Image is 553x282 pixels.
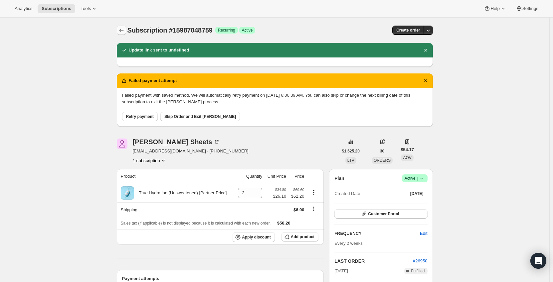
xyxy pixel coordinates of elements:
[530,253,546,269] div: Open Intercom Messenger
[15,6,32,11] span: Analytics
[293,207,304,212] span: $6.00
[291,234,314,239] span: Add product
[512,4,542,13] button: Settings
[406,189,428,198] button: [DATE]
[410,191,424,196] span: [DATE]
[334,209,427,219] button: Customer Portal
[117,169,235,184] th: Product
[129,47,189,53] h2: Update link sent to undefined
[277,221,290,226] span: $58.20
[417,176,418,181] span: |
[264,169,288,184] th: Unit Price
[121,186,134,200] img: product img
[421,46,430,55] button: Dismiss notification
[401,146,414,153] span: $54.17
[334,190,360,197] span: Created Date
[334,258,413,264] h2: LAST ORDER
[235,169,264,184] th: Quantity
[374,158,391,163] span: ORDERS
[38,4,75,13] button: Subscriptions
[275,188,286,192] small: $34.80
[334,268,348,274] span: [DATE]
[490,6,499,11] span: Help
[334,241,363,246] span: Every 2 weeks
[133,139,220,145] div: [PERSON_NAME] Sheets
[117,26,126,35] button: Subscriptions
[288,169,306,184] th: Price
[42,6,71,11] span: Subscriptions
[11,4,36,13] button: Analytics
[342,148,360,154] span: $1,625.20
[411,268,425,274] span: Fulfilled
[347,158,354,163] span: LTV
[127,27,213,34] span: Subscription #15987048759
[242,235,271,240] span: Apply discount
[273,193,286,200] span: $26.10
[522,6,538,11] span: Settings
[413,258,427,264] button: #26950
[405,175,425,182] span: Active
[413,258,427,263] a: #26950
[117,139,127,149] span: Peggy Sheets
[242,28,253,33] span: Active
[338,146,364,156] button: $1,625.20
[129,77,177,84] h2: Failed payment attempt
[403,155,411,160] span: AOV
[308,205,319,213] button: Shipping actions
[164,114,236,119] span: Skip Order and Exit [PERSON_NAME]
[392,26,424,35] button: Create order
[480,4,510,13] button: Help
[421,76,430,85] button: Dismiss notification
[121,221,271,226] span: Sales tax (if applicable) is not displayed because it is calculated with each new order.
[396,28,420,33] span: Create order
[308,189,319,196] button: Product actions
[133,157,167,164] button: Product actions
[376,146,388,156] button: 30
[334,175,344,182] h2: Plan
[293,188,304,192] small: $69.60
[368,211,399,217] span: Customer Portal
[218,28,235,33] span: Recurring
[334,230,420,237] h2: FREQUENCY
[122,275,319,282] h2: Payment attempts
[281,232,318,241] button: Add product
[416,228,431,239] button: Edit
[380,148,384,154] span: 30
[160,112,240,121] button: Skip Order and Exit [PERSON_NAME]
[81,6,91,11] span: Tools
[126,114,154,119] span: Retry payment
[420,230,427,237] span: Edit
[290,193,304,200] span: $52.20
[122,112,158,121] button: Retry payment
[117,202,235,217] th: Shipping
[133,148,249,154] span: [EMAIL_ADDRESS][DOMAIN_NAME] · [PHONE_NUMBER]
[233,232,275,242] button: Apply discount
[77,4,101,13] button: Tools
[134,190,227,196] div: True Hydration (Unsweetened) [Partner Price]
[122,92,428,105] p: Failed payment with saved method. We will automatically retry payment on [DATE] 6:00:39 AM. You c...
